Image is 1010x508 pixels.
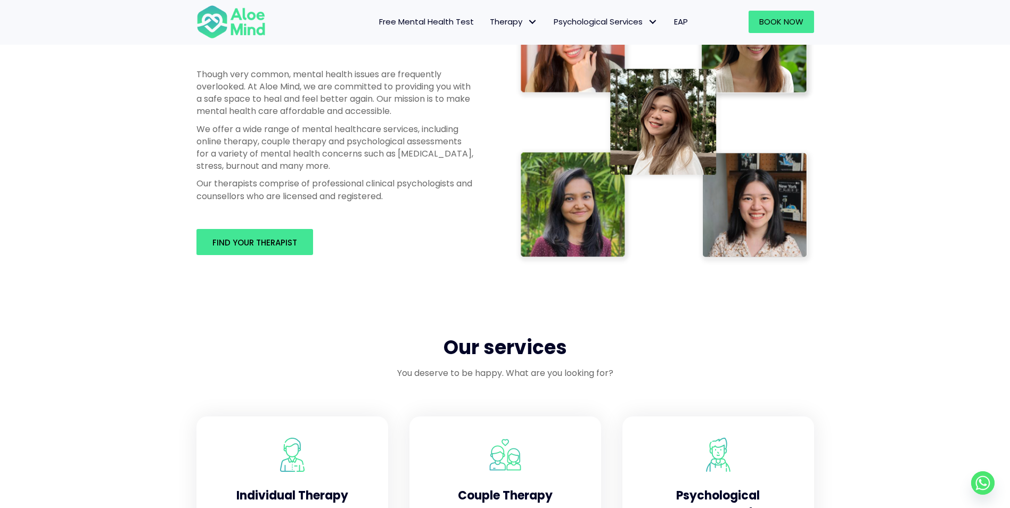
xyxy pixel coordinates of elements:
[488,438,522,472] img: Aloe Mind Malaysia | Mental Healthcare Services in Malaysia and Singapore
[554,16,658,27] span: Psychological Services
[749,11,814,33] a: Book Now
[212,237,297,248] span: Find your therapist
[482,11,546,33] a: TherapyTherapy: submenu
[759,16,803,27] span: Book Now
[196,367,814,379] p: You deserve to be happy. What are you looking for?
[525,14,540,30] span: Therapy: submenu
[196,123,473,173] p: We offer a wide range of mental healthcare services, including online therapy, couple therapy and...
[218,488,367,504] h4: Individual Therapy
[546,11,666,33] a: Psychological ServicesPsychological Services: submenu
[196,4,266,39] img: Aloe mind Logo
[379,16,474,27] span: Free Mental Health Test
[971,471,995,495] a: Whatsapp
[275,438,309,472] img: Aloe Mind Malaysia | Mental Healthcare Services in Malaysia and Singapore
[196,68,473,118] p: Though very common, mental health issues are frequently overlooked. At Aloe Mind, we are committe...
[371,11,482,33] a: Free Mental Health Test
[196,177,473,202] p: Our therapists comprise of professional clinical psychologists and counsellors who are licensed a...
[196,229,313,255] a: Find your therapist
[280,11,696,33] nav: Menu
[674,16,688,27] span: EAP
[701,438,735,472] img: Aloe Mind Malaysia | Mental Healthcare Services in Malaysia and Singapore
[444,334,567,361] span: Our services
[666,11,696,33] a: EAP
[645,14,661,30] span: Psychological Services: submenu
[431,488,580,504] h4: Couple Therapy
[490,16,538,27] span: Therapy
